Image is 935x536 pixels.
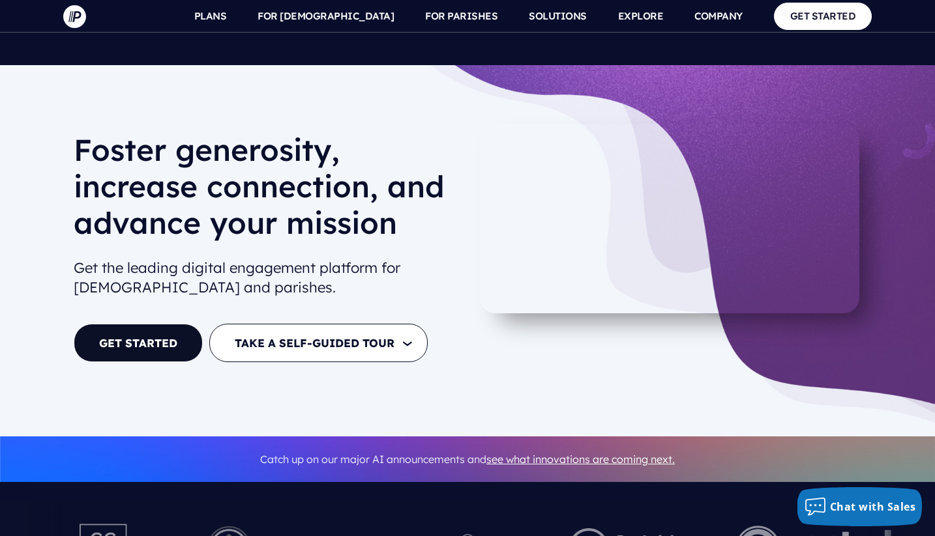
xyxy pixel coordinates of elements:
h1: Foster generosity, increase connection, and advance your mission [74,132,457,251]
p: Catch up on our major AI announcements and [74,445,861,474]
span: Chat with Sales [830,500,916,514]
a: GET STARTED [74,324,203,362]
a: see what innovations are coming next. [486,453,675,466]
a: GET STARTED [774,3,872,29]
button: Chat with Sales [797,487,923,526]
h2: Get the leading digital engagement platform for [DEMOGRAPHIC_DATA] and parishes. [74,253,457,303]
button: TAKE A SELF-GUIDED TOUR [209,324,428,362]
